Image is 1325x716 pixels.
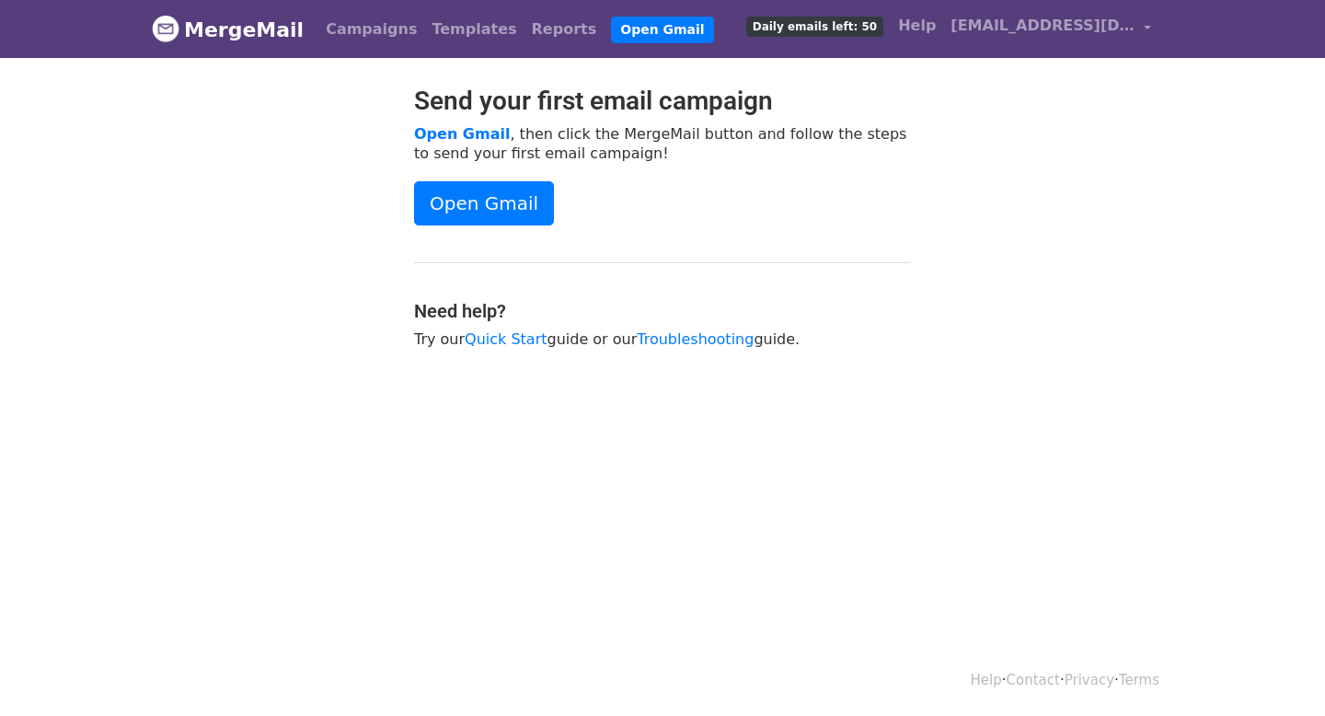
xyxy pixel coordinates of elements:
[414,124,911,163] p: , then click the MergeMail button and follow the steps to send your first email campaign!
[951,15,1135,37] span: [EMAIL_ADDRESS][DOMAIN_NAME]
[152,15,179,42] img: MergeMail logo
[414,329,911,349] p: Try our guide or our guide.
[152,10,304,49] a: MergeMail
[891,7,943,44] a: Help
[1119,672,1159,688] a: Terms
[414,181,554,225] a: Open Gmail
[414,125,510,143] a: Open Gmail
[943,7,1158,51] a: [EMAIL_ADDRESS][DOMAIN_NAME]
[524,11,605,48] a: Reports
[637,330,754,348] a: Troubleshooting
[1007,672,1060,688] a: Contact
[318,11,424,48] a: Campaigns
[424,11,524,48] a: Templates
[465,330,547,348] a: Quick Start
[739,7,891,44] a: Daily emails left: 50
[414,86,911,117] h2: Send your first email campaign
[414,300,911,322] h4: Need help?
[971,672,1002,688] a: Help
[1065,672,1114,688] a: Privacy
[746,17,883,37] span: Daily emails left: 50
[611,17,713,43] a: Open Gmail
